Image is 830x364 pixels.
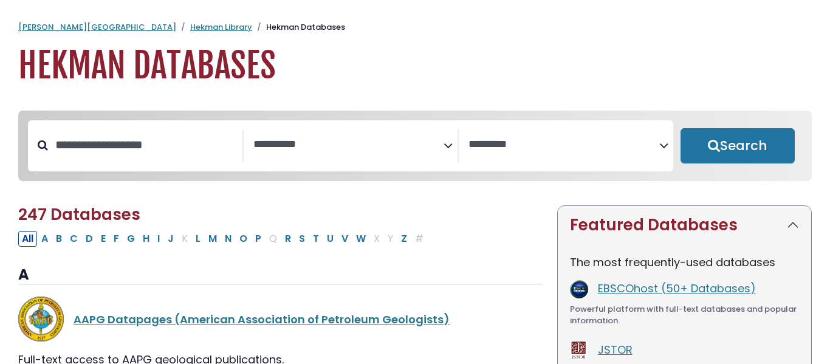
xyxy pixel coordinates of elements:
button: Filter Results P [252,231,265,247]
button: All [18,231,37,247]
button: Filter Results U [323,231,337,247]
button: Filter Results E [97,231,109,247]
button: Filter Results R [281,231,295,247]
a: Hekman Library [190,21,252,33]
button: Filter Results H [139,231,153,247]
textarea: Search [253,139,444,151]
button: Filter Results V [338,231,352,247]
p: The most frequently-used databases [570,254,799,270]
textarea: Search [468,139,659,151]
div: Powerful platform with full-text databases and popular information. [570,303,799,327]
button: Filter Results J [164,231,177,247]
div: Alpha-list to filter by first letter of database name [18,230,428,246]
span: 247 Databases [18,204,140,225]
button: Filter Results I [154,231,163,247]
button: Filter Results A [38,231,52,247]
button: Filter Results L [192,231,204,247]
button: Featured Databases [558,206,811,244]
button: Filter Results S [295,231,309,247]
li: Hekman Databases [252,21,345,33]
button: Filter Results W [352,231,369,247]
button: Filter Results T [309,231,323,247]
nav: Search filters [18,111,812,181]
button: Filter Results O [236,231,251,247]
a: AAPG Datapages (American Association of Petroleum Geologists) [74,312,450,327]
button: Filter Results D [82,231,97,247]
button: Filter Results N [221,231,235,247]
button: Filter Results M [205,231,221,247]
button: Filter Results C [66,231,81,247]
button: Filter Results Z [397,231,411,247]
button: Filter Results F [110,231,123,247]
h3: A [18,266,543,284]
button: Filter Results B [52,231,66,247]
button: Submit for Search Results [681,128,795,163]
nav: breadcrumb [18,21,812,33]
a: EBSCOhost (50+ Databases) [598,281,756,296]
button: Filter Results G [123,231,139,247]
a: JSTOR [598,342,633,357]
a: [PERSON_NAME][GEOGRAPHIC_DATA] [18,21,176,33]
h1: Hekman Databases [18,46,812,86]
input: Search database by title or keyword [48,135,242,155]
